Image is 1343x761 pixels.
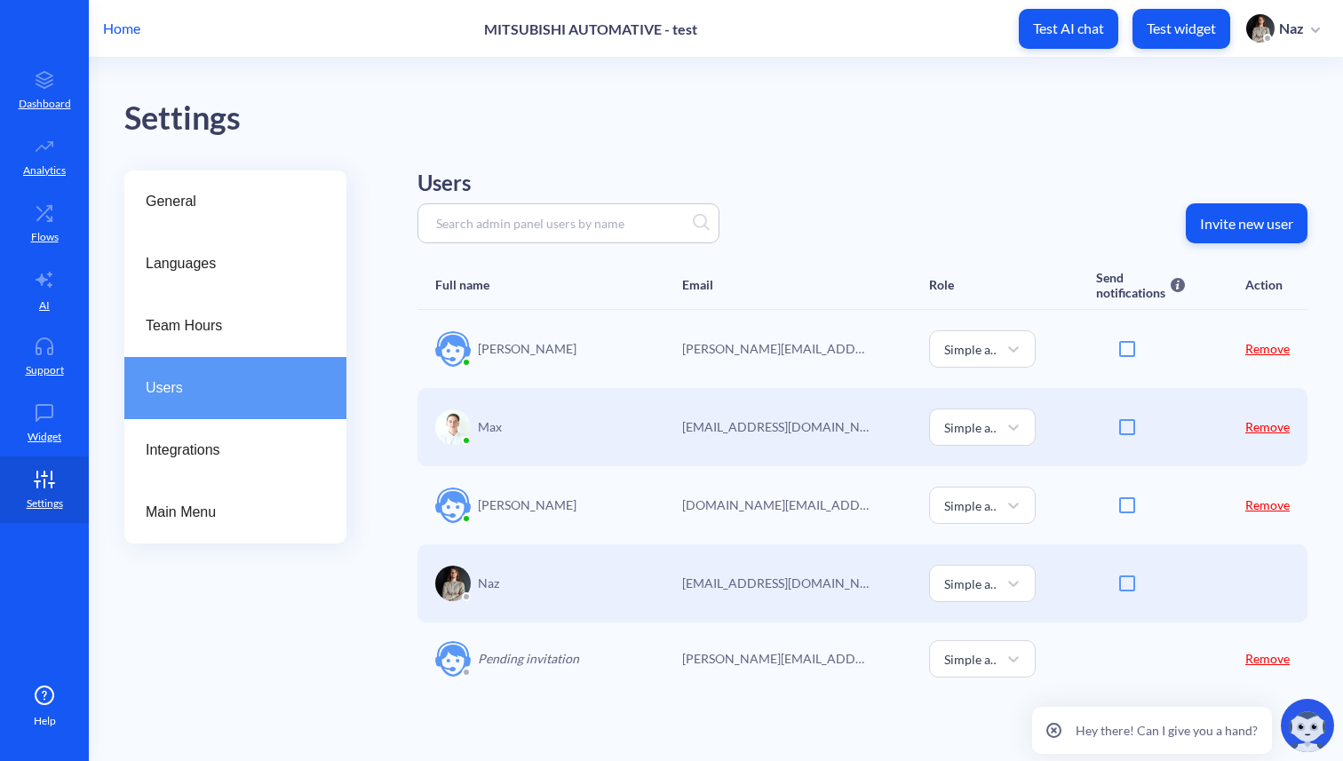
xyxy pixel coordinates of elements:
[435,488,471,523] img: user image
[146,191,311,212] span: General
[26,362,64,378] p: Support
[435,641,471,677] img: user image
[478,574,499,592] p: Naz
[1033,20,1104,37] p: Test AI chat
[435,277,489,292] div: Full name
[682,495,869,514] p: Hannah.Shell@meau.com
[944,574,999,592] div: Simple admin
[146,377,311,399] span: Users
[435,566,471,601] img: user image
[1281,699,1334,752] img: copilot-icon.svg
[1200,215,1293,233] p: Invite new user
[427,213,693,234] input: Search admin panel users by name
[124,93,1343,144] div: Settings
[944,649,999,668] div: Simple admin
[1245,277,1283,292] div: Action
[1245,419,1290,434] a: Remove
[682,339,869,358] p: christina.vergelets@botscrew.com
[478,651,579,666] i: Pending invitation
[1168,270,1185,300] img: info icon
[1237,12,1329,44] button: user photoNaz
[944,339,999,358] div: Simple admin
[124,419,346,481] a: Integrations
[27,495,63,511] p: Settings
[478,495,576,514] p: [PERSON_NAME]
[944,495,999,514] div: Simple admin
[103,18,140,39] p: Home
[682,574,869,592] p: nazarii.klymok@botscrew.com
[417,170,1307,196] h2: Users
[682,277,713,292] div: Email
[1279,19,1304,38] p: Naz
[28,429,61,445] p: Widget
[1132,9,1230,49] button: Test widget
[478,339,576,358] p: [PERSON_NAME]
[1186,203,1307,243] button: Invite new user
[484,20,697,37] p: MITSUBISHI AUTOMATIVE - test
[124,357,346,419] a: Users
[929,277,954,292] div: Role
[1147,20,1216,37] p: Test widget
[682,649,869,668] p: Daniel.Zachacki@meau.com
[1245,341,1290,356] a: Remove
[1245,497,1290,512] a: Remove
[682,417,869,436] p: max@botscrew.com
[124,295,346,357] a: Team Hours
[124,233,346,295] a: Languages
[23,163,66,178] p: Analytics
[146,315,311,337] span: Team Hours
[146,253,311,274] span: Languages
[124,481,346,543] a: Main Menu
[146,502,311,523] span: Main Menu
[1096,270,1168,300] div: Send notifications
[146,440,311,461] span: Integrations
[944,417,999,436] div: Simple admin
[1076,721,1258,740] p: Hey there! Can I give you a hand?
[1245,651,1290,666] a: Remove
[1246,14,1275,43] img: user photo
[478,417,502,436] p: Max
[124,170,346,233] a: General
[435,409,471,445] img: user image
[34,713,56,729] span: Help
[435,331,471,367] img: user image
[31,229,59,245] p: Flows
[19,96,71,112] p: Dashboard
[1019,9,1118,49] button: Test AI chat
[39,297,50,313] p: AI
